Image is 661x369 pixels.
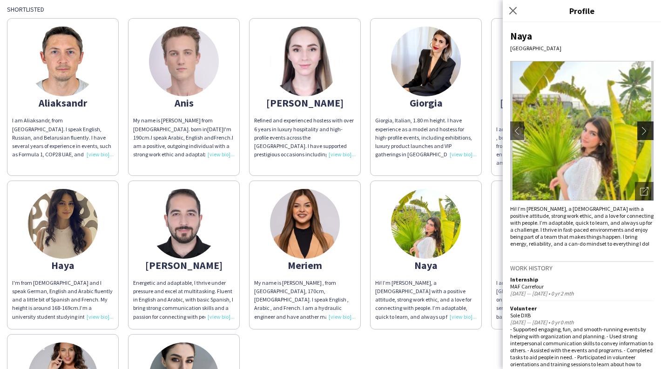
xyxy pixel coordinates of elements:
img: Crew avatar or photo [510,61,654,201]
span: [DATE] [207,126,223,133]
span: I'm from [DEMOGRAPHIC_DATA] and I speak German, English and Arabic fluently and a little bit of S... [12,279,113,312]
div: Open photos pop-in [635,182,654,201]
div: Shortlisted [7,5,654,13]
div: Naya [375,261,477,269]
div: [GEOGRAPHIC_DATA] [510,45,654,52]
div: Refined and experienced hostess with over 6 years in luxury hospitality and high-profile events a... [254,116,356,159]
div: Haya [12,261,114,269]
img: thumb-66f6ac9f94dd2.jpeg [149,189,219,259]
img: thumb-634077b821b71.jpg [28,27,98,96]
span: French [214,134,230,141]
div: Sole DXB [510,312,654,319]
div: [PERSON_NAME] [254,99,356,107]
h3: Profile [503,5,661,17]
div: Anis [133,99,235,107]
span: [DATE] [502,296,519,303]
div: [DATE] — [DATE] • 0 yr 0 mth [510,319,654,326]
div: Negeset [496,261,598,269]
img: thumb-167354389163c040d3eec95.jpeg [391,27,461,96]
div: [DATE] — [DATE] • 0 yr 2 mth [510,290,654,297]
span: I'm 190cm. [133,126,231,141]
img: thumb-68c2cbf3dec2e.jpeg [270,27,340,96]
div: MAF Carrefour [510,283,654,290]
h3: Work history [510,264,654,272]
div: Energetic and adaptable, I thrive under pressure and excel at multitasking. Fluent in English and... [133,279,235,321]
div: Meriem [254,261,356,269]
div: Giorgia [375,99,477,107]
div: [PERSON_NAME] [133,261,235,269]
div: Aliaksandr [12,99,114,107]
span: I am Negeset ,i am a model from [GEOGRAPHIC_DATA] [496,279,573,295]
div: Internship [510,276,654,283]
span: I speak Arabic, English and [151,134,214,141]
div: My name is [PERSON_NAME] , from [GEOGRAPHIC_DATA], 170cm, [DEMOGRAPHIC_DATA]. I speak English , A... [254,279,356,321]
div: I am Aliaksandr, from [GEOGRAPHIC_DATA]. I speak English, Russian, and Belarusian fluently. I hav... [12,116,114,159]
div: Naya [510,30,654,42]
div: Giorgia, Italian, 1.80 m height. I have experience as a model and hostess for high-profile events... [375,116,477,159]
div: Hi! I’m [PERSON_NAME], a [DEMOGRAPHIC_DATA] with a positive attitude, strong work ethic, and a lo... [510,205,654,247]
img: thumb-6853c4ae36e96.jpeg [391,189,461,259]
div: Hi! I’m [PERSON_NAME], a [DEMOGRAPHIC_DATA] with a positive attitude, strong work ethic, and a lo... [375,279,477,321]
div: [PERSON_NAME] Bin [PERSON_NAME] [496,99,598,115]
img: thumb-63ff74acda6c5.jpeg [149,27,219,96]
img: thumb-62b088e68088a.jpeg [28,189,98,259]
span: My name is [PERSON_NAME] from [DEMOGRAPHIC_DATA]. born in [133,117,213,132]
div: I am [PERSON_NAME] Bin [PERSON_NAME] , born on [DEMOGRAPHIC_DATA] , I am from [DEMOGRAPHIC_DATA] ... [496,125,598,168]
div: Volunteer [510,305,654,312]
img: thumb-66039739294cb.jpeg [270,189,340,259]
span: meanwhile working in customer service for 8 yrs in [GEOGRAPHIC_DATA] base. Back from I was workin... [496,296,597,337]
